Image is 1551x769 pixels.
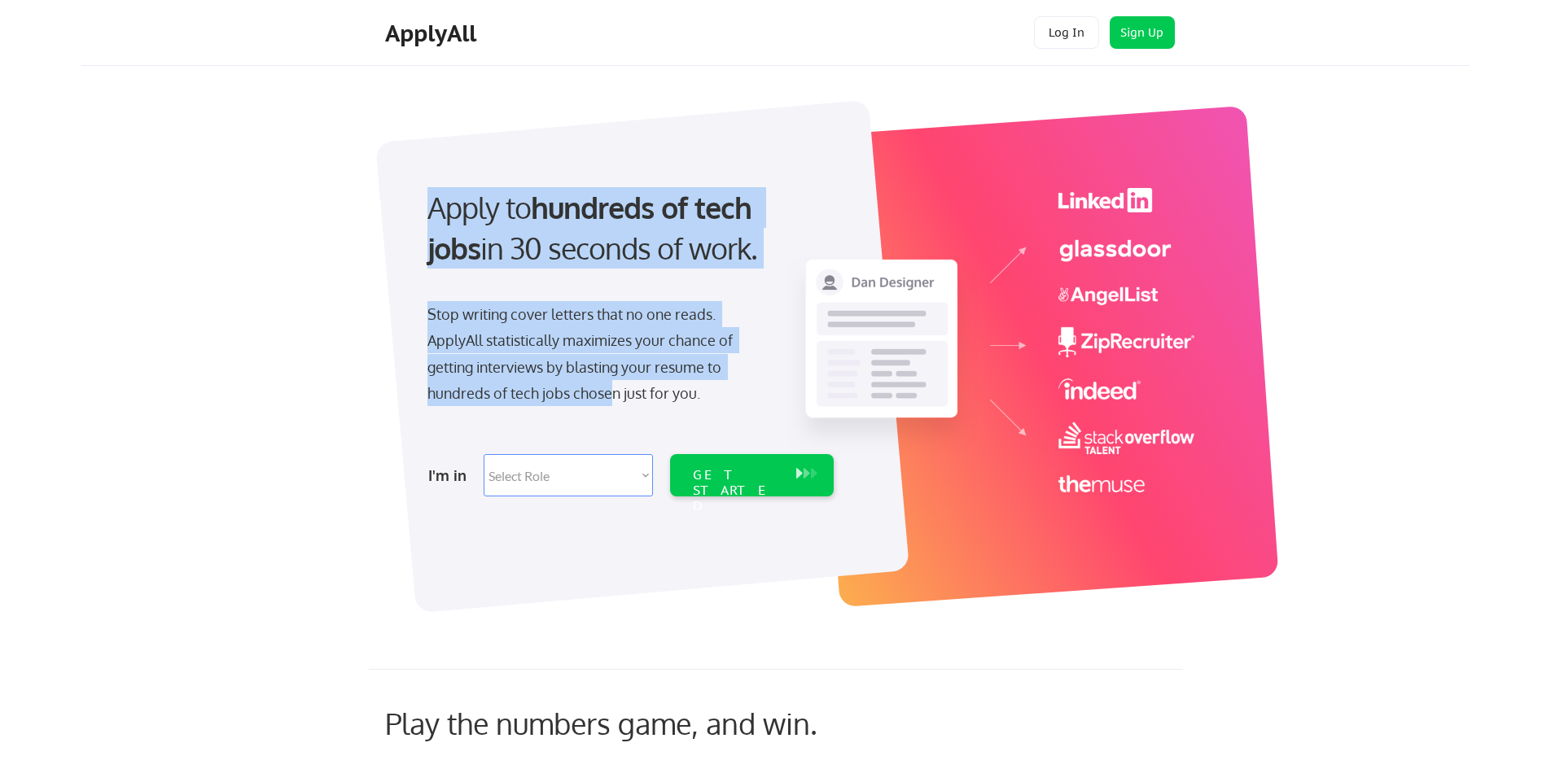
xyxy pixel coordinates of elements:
[428,462,474,488] div: I'm in
[427,187,827,269] div: Apply to in 30 seconds of work.
[427,301,762,407] div: Stop writing cover letters that no one reads. ApplyAll statistically maximizes your chance of get...
[693,467,780,514] div: GET STARTED
[1110,16,1175,49] button: Sign Up
[1034,16,1099,49] button: Log In
[385,20,481,47] div: ApplyAll
[427,189,759,266] strong: hundreds of tech jobs
[385,706,890,741] div: Play the numbers game, and win.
